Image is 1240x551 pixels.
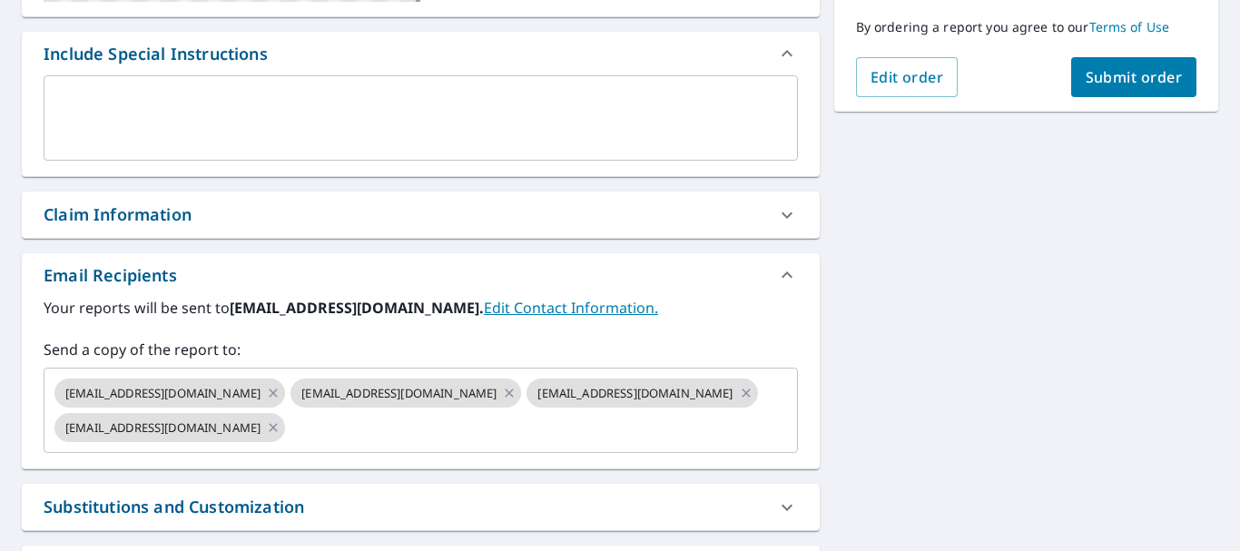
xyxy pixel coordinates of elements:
p: By ordering a report you agree to our [856,19,1196,35]
div: Include Special Instructions [44,42,268,66]
div: Email Recipients [22,253,820,297]
span: [EMAIL_ADDRESS][DOMAIN_NAME] [527,385,743,402]
a: Terms of Use [1089,18,1170,35]
a: EditContactInfo [484,298,658,318]
div: [EMAIL_ADDRESS][DOMAIN_NAME] [54,379,285,408]
label: Your reports will be sent to [44,297,798,319]
div: Substitutions and Customization [44,495,304,519]
div: Claim Information [22,192,820,238]
label: Send a copy of the report to: [44,339,798,360]
div: [EMAIL_ADDRESS][DOMAIN_NAME] [54,413,285,442]
span: [EMAIL_ADDRESS][DOMAIN_NAME] [290,385,507,402]
span: [EMAIL_ADDRESS][DOMAIN_NAME] [54,419,271,437]
div: Claim Information [44,202,192,227]
div: Include Special Instructions [22,32,820,75]
button: Submit order [1071,57,1197,97]
div: [EMAIL_ADDRESS][DOMAIN_NAME] [290,379,521,408]
b: [EMAIL_ADDRESS][DOMAIN_NAME]. [230,298,484,318]
span: [EMAIL_ADDRESS][DOMAIN_NAME] [54,385,271,402]
div: Email Recipients [44,263,177,288]
span: Submit order [1086,67,1183,87]
div: [EMAIL_ADDRESS][DOMAIN_NAME] [527,379,757,408]
button: Edit order [856,57,959,97]
span: Edit order [871,67,944,87]
div: Substitutions and Customization [22,484,820,530]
